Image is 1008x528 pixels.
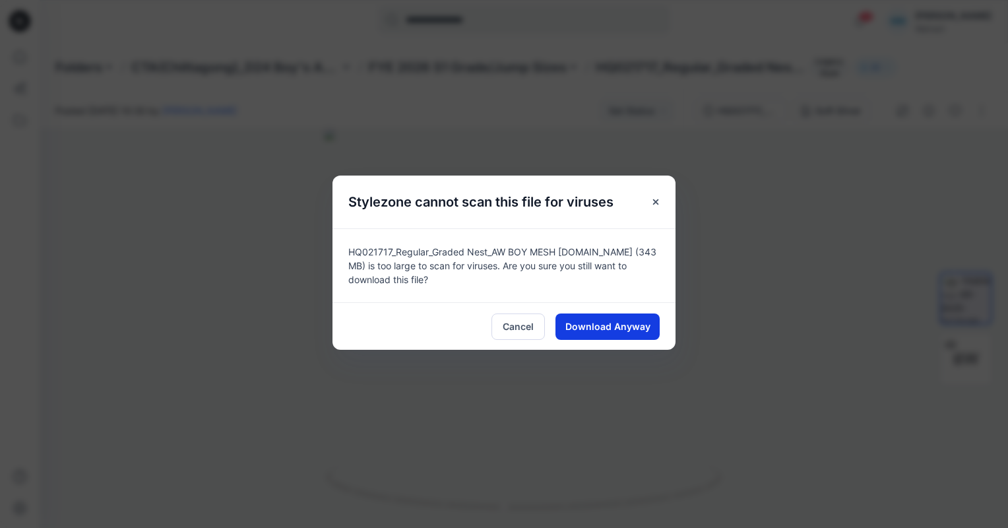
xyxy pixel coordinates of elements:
span: Download Anyway [565,319,650,333]
button: Cancel [491,313,545,340]
button: Download Anyway [555,313,660,340]
h5: Stylezone cannot scan this file for viruses [332,176,629,228]
div: HQ021717_Regular_Graded Nest_AW BOY MESH [DOMAIN_NAME] (343 MB) is too large to scan for viruses.... [332,228,676,302]
button: Close [644,190,668,214]
span: Cancel [503,319,534,333]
